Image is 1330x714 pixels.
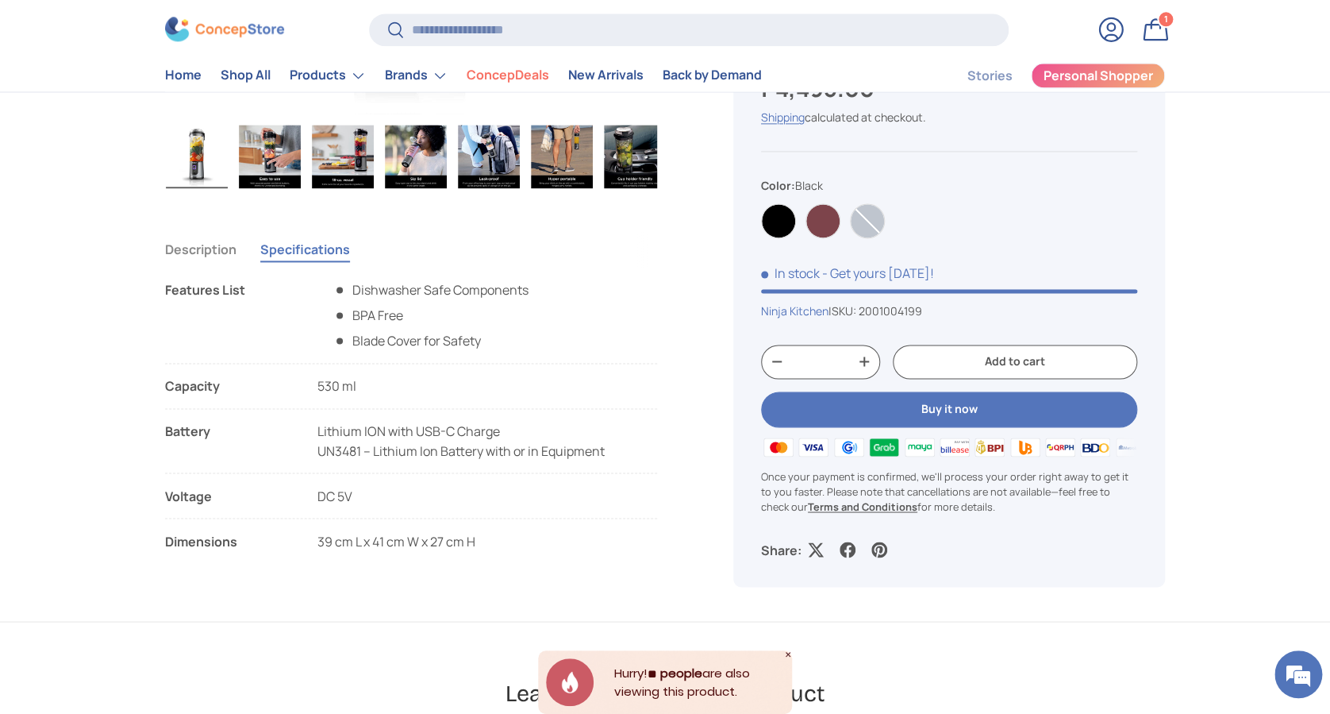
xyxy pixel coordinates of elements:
nav: Primary [165,60,762,91]
p: Once your payment is confirmed, we'll process your order right away to get it to you faster. Plea... [761,469,1137,515]
span: Black [795,179,823,194]
img: gcash [832,435,867,459]
img: ubp [1007,435,1042,459]
span: Personal Shopper [1044,70,1153,83]
span: | [828,303,922,318]
a: Ninja Kitchen [761,303,828,318]
div: Features List [165,280,292,350]
img: Ninja Blast Blender (BC151) [458,125,520,188]
div: Minimize live chat window [260,8,298,46]
button: Add to cart [893,345,1137,379]
strong: Battery [165,422,292,460]
li: BPA Free [333,306,529,325]
img: bpi [972,435,1007,459]
span: DC 5V [317,487,352,504]
legend: Color: [761,178,823,195]
label: Sold out [850,203,885,238]
nav: Secondary [928,60,1165,91]
img: Ninja Blast Blender (BC151) [166,125,228,188]
a: Back by Demand [663,60,762,91]
a: New Arrivals [568,60,644,91]
img: bdo [1078,435,1113,459]
img: Ninja Blast Blender (BC151) [385,125,447,188]
span: 39 cm L x 41 cm W x 27 cm H [317,532,475,550]
span: In stock [761,264,820,282]
img: metrobank [1113,435,1148,459]
img: Ninja Blast Blender (BC151) [531,125,593,188]
span: 1 [1164,14,1168,25]
li: Blade Cover for Safety [333,331,529,350]
li: Lithium ION with USB-C Charge UN3481 – Lithium Ion Battery with or in Equipment [165,422,657,460]
button: Buy it now [761,392,1137,427]
img: maya [901,435,936,459]
img: Ninja Blast Blender (BC151) [312,125,374,188]
img: ConcepStore [165,17,284,42]
span: SKU: [832,303,856,318]
span: We're online! [92,200,219,361]
a: ConcepDeals [467,60,549,91]
p: Share: [761,540,801,559]
div: Voltage [165,486,292,505]
p: - Get yours [DATE]! [822,264,934,282]
img: Ninja Blast Blender (BC151) [239,125,301,188]
img: master [761,435,796,459]
a: Home [165,60,202,91]
div: Dimensions [165,531,292,550]
summary: Products [280,60,375,91]
a: Shop All [221,60,271,91]
img: billease [937,435,972,459]
a: Stories [967,60,1012,91]
img: grabpay [867,435,901,459]
div: Capacity [165,376,292,396]
button: Specifications [260,231,350,268]
button: Description [165,231,236,268]
span: 530 ml [317,377,356,395]
div: Close [784,650,792,658]
img: visa [796,435,831,459]
summary: Brands [375,60,457,91]
textarea: Type your message and hit 'Enter' [8,434,302,489]
a: Terms and Conditions [808,500,917,514]
a: Personal Shopper [1031,63,1165,88]
img: qrph [1043,435,1078,459]
div: Chat with us now [83,89,267,110]
a: Shipping [761,110,805,125]
img: Ninja Blast Blender (BC151) [604,125,666,188]
li: Dishwasher Safe Components [333,280,529,299]
div: calculated at checkout. [761,109,1137,125]
h2: Learn more about this product [505,678,825,708]
span: 2001004199 [859,303,922,318]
